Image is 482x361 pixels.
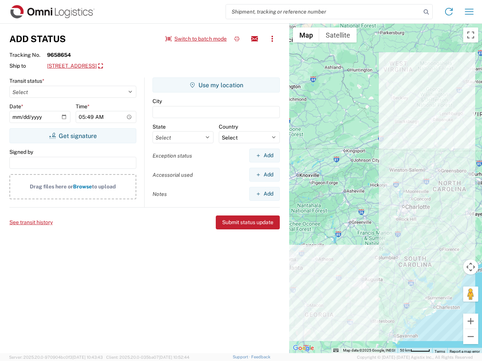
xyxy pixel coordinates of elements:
img: Google [291,343,316,353]
button: Add [249,149,280,162]
label: Accessorial used [153,171,193,178]
a: Support [233,355,252,359]
input: Shipment, tracking or reference number [226,5,421,19]
span: Map data ©2025 Google, INEGI [343,348,395,352]
button: Show street map [293,27,319,42]
label: Signed by [9,149,33,155]
span: [DATE] 10:43:43 [72,355,103,359]
button: Zoom in [463,314,478,329]
button: See transit history [9,216,53,229]
button: Submit status update [216,215,280,229]
label: City [153,98,162,105]
label: Time [76,103,90,110]
button: Switch to batch mode [165,33,227,45]
button: Zoom out [463,329,478,344]
label: State [153,123,166,130]
span: Browse [73,184,92,190]
h3: Add Status [9,33,66,44]
button: Get signature [9,128,136,143]
a: Feedback [251,355,270,359]
span: [DATE] 10:52:44 [159,355,189,359]
span: Tracking No. [9,52,47,58]
button: Add [249,168,280,182]
button: Use my location [153,77,280,93]
button: Show satellite imagery [319,27,357,42]
span: Client: 2025.20.0-035ba07 [106,355,189,359]
span: 50 km [400,348,410,352]
span: Drag files here or [30,184,73,190]
button: Add [249,187,280,201]
label: Transit status [9,77,44,84]
button: Toggle fullscreen view [463,27,478,42]
a: [STREET_ADDRESS] [47,60,103,73]
span: to upload [92,184,116,190]
button: Keyboard shortcuts [333,348,339,353]
span: Copyright © [DATE]-[DATE] Agistix Inc., All Rights Reserved [357,354,473,361]
label: Country [219,123,238,130]
button: Map Scale: 50 km per 48 pixels [398,348,432,353]
label: Exception status [153,152,192,159]
a: Open this area in Google Maps (opens a new window) [291,343,316,353]
a: Terms [435,349,445,353]
span: Ship to [9,62,47,69]
button: Drag Pegman onto the map to open Street View [463,287,478,302]
button: Map camera controls [463,259,478,275]
label: Date [9,103,23,110]
span: Server: 2025.20.0-970904bc0f3 [9,355,103,359]
strong: 9658654 [47,52,71,58]
label: Notes [153,191,167,197]
a: Report a map error [450,349,480,353]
